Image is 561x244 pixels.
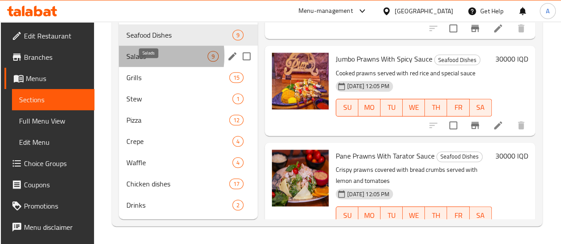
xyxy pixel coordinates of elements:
[233,31,243,39] span: 9
[232,93,243,104] div: items
[126,136,232,147] span: Crepe
[358,206,381,224] button: MO
[384,101,399,114] span: TU
[272,150,329,206] img: Pane Prawns With Tarator Sauce
[24,222,87,232] span: Menu disclaimer
[336,52,432,66] span: Jumbo Prawns With Spicy Sauce
[119,173,258,194] div: Chicken dishes17
[451,101,466,114] span: FR
[126,200,232,210] span: Drinks
[344,82,393,90] span: [DATE] 12:05 PM
[24,31,87,41] span: Edit Restaurant
[119,46,258,67] div: Salads9edit
[230,180,243,188] span: 17
[428,209,443,222] span: TH
[126,93,232,104] span: Stew
[384,209,399,222] span: TU
[119,88,258,109] div: Stew1
[358,99,381,116] button: MO
[119,194,258,216] div: Drinks2
[493,23,503,34] a: Edit menu item
[19,94,87,105] span: Sections
[336,206,358,224] button: SU
[233,95,243,103] span: 1
[119,109,258,131] div: Pizza12
[362,209,377,222] span: MO
[340,101,355,114] span: SU
[230,116,243,124] span: 12
[232,30,243,40] div: items
[24,158,87,169] span: Choice Groups
[444,19,463,38] span: Select to update
[126,72,229,83] span: Grills
[425,99,447,116] button: TH
[428,101,443,114] span: TH
[119,24,258,46] div: Seafood Dishes9
[510,115,532,136] button: delete
[12,110,94,132] a: Full Menu View
[406,209,421,222] span: WE
[19,137,87,147] span: Edit Menu
[434,54,480,65] div: Seafood Dishes
[473,101,488,114] span: SA
[4,195,94,217] a: Promotions
[437,151,482,162] span: Seafood Dishes
[230,74,243,82] span: 15
[447,99,469,116] button: FR
[208,52,218,61] span: 9
[425,206,447,224] button: TH
[473,209,488,222] span: SA
[12,89,94,110] a: Sections
[493,120,503,131] a: Edit menu item
[226,50,239,63] button: edit
[381,99,403,116] button: TU
[298,6,353,16] div: Menu-management
[436,151,483,162] div: Seafood Dishes
[510,18,532,39] button: delete
[336,68,491,79] p: Cooked prawns served with red rice and special sauce
[4,25,94,46] a: Edit Restaurant
[233,159,243,167] span: 4
[4,217,94,238] a: Menu disclaimer
[447,206,469,224] button: FR
[495,150,528,162] h6: 30000 IQD
[272,53,329,109] img: Jumbo Prawns With Spicy Sauce
[340,209,355,222] span: SU
[362,101,377,114] span: MO
[403,99,425,116] button: WE
[4,46,94,68] a: Branches
[229,115,243,125] div: items
[381,206,403,224] button: TU
[336,99,358,116] button: SU
[233,201,243,209] span: 2
[229,178,243,189] div: items
[470,99,492,116] button: SA
[26,73,87,84] span: Menus
[12,132,94,153] a: Edit Menu
[126,157,232,168] span: Waffle
[232,200,243,210] div: items
[336,149,435,163] span: Pane Prawns With Tarator Sauce
[19,116,87,126] span: Full Menu View
[495,53,528,65] h6: 30000 IQD
[464,18,486,39] button: Branch-specific-item
[444,116,463,135] span: Select to update
[4,174,94,195] a: Coupons
[470,206,492,224] button: SA
[464,115,486,136] button: Branch-specific-item
[126,115,229,125] span: Pizza
[435,55,480,65] span: Seafood Dishes
[126,30,232,40] span: Seafood Dishes
[4,153,94,174] a: Choice Groups
[119,131,258,152] div: Crepe4
[406,101,421,114] span: WE
[119,67,258,88] div: Grills15
[4,68,94,89] a: Menus
[451,209,466,222] span: FR
[232,136,243,147] div: items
